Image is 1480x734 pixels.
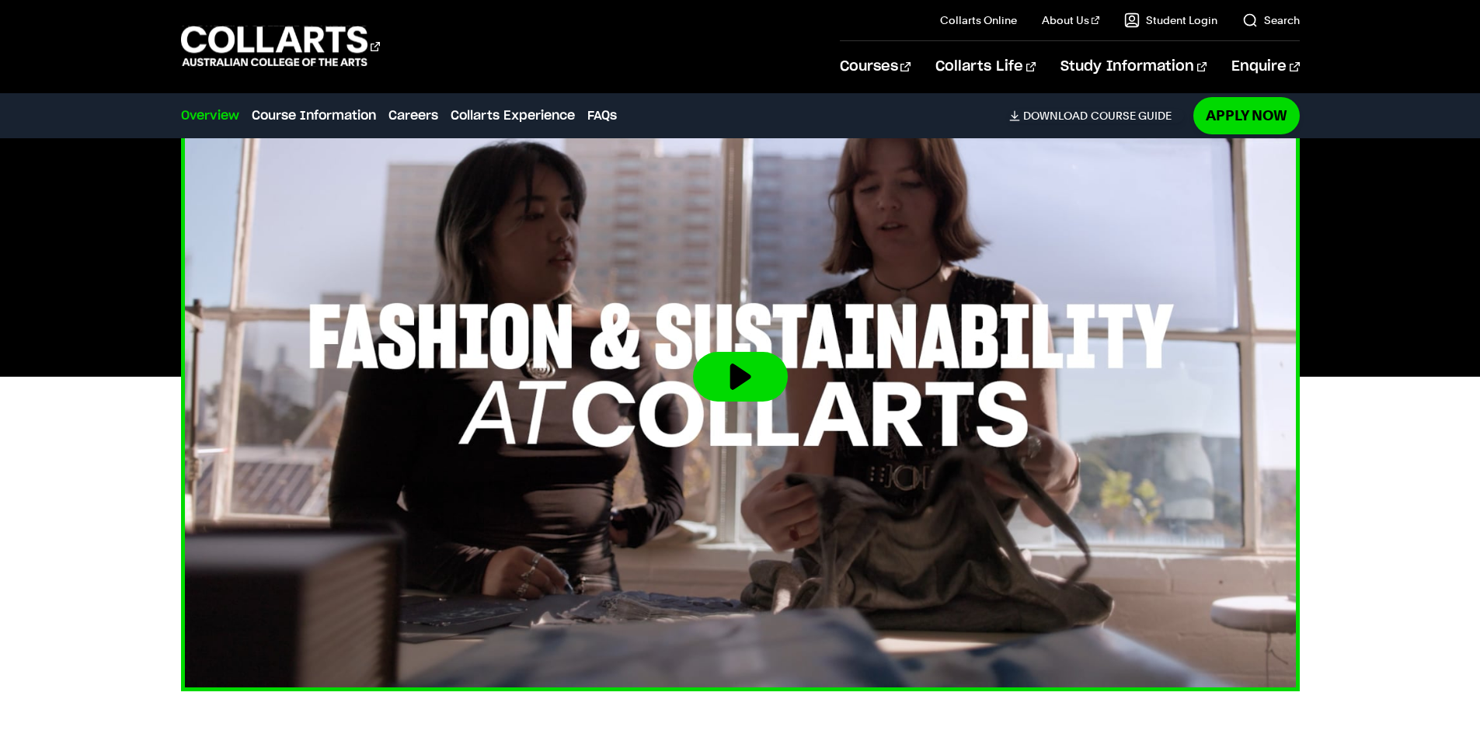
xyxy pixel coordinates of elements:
[181,106,239,125] a: Overview
[252,106,376,125] a: Course Information
[940,12,1017,28] a: Collarts Online
[587,106,617,125] a: FAQs
[840,41,911,92] a: Courses
[1231,41,1299,92] a: Enquire
[1193,97,1300,134] a: Apply Now
[1242,12,1300,28] a: Search
[1124,12,1217,28] a: Student Login
[181,24,380,68] div: Go to homepage
[935,41,1036,92] a: Collarts Life
[451,106,575,125] a: Collarts Experience
[1023,109,1088,123] span: Download
[388,106,438,125] a: Careers
[1009,109,1184,123] a: DownloadCourse Guide
[1042,12,1099,28] a: About Us
[1060,41,1207,92] a: Study Information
